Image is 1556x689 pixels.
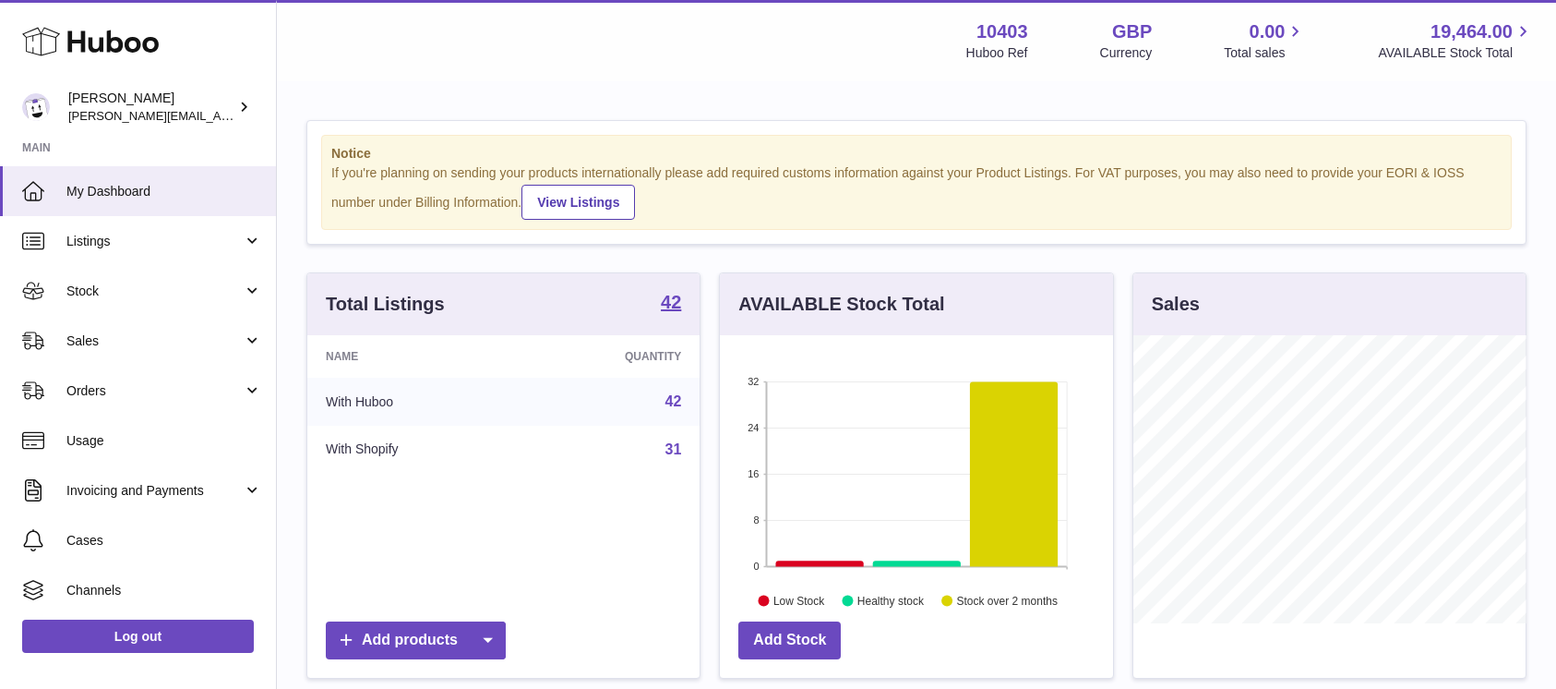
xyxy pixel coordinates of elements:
[1152,292,1200,317] h3: Sales
[748,376,760,387] text: 32
[66,233,243,250] span: Listings
[326,292,445,317] h3: Total Listings
[754,514,760,526] text: 8
[66,283,243,300] span: Stock
[976,19,1028,44] strong: 10403
[738,292,944,317] h3: AVAILABLE Stock Total
[738,622,841,659] a: Add Stock
[1112,19,1152,44] strong: GBP
[66,532,262,550] span: Cases
[307,378,519,426] td: With Huboo
[1378,44,1534,62] span: AVAILABLE Stock Total
[68,108,370,123] span: [PERSON_NAME][EMAIL_ADDRESS][DOMAIN_NAME]
[519,335,700,378] th: Quantity
[66,432,262,450] span: Usage
[66,482,243,500] span: Invoicing and Payments
[331,164,1502,220] div: If you're planning on sending your products internationally please add required customs informati...
[22,93,50,121] img: keval@makerscabinet.com
[1224,19,1306,62] a: 0.00 Total sales
[748,422,760,433] text: 24
[521,185,635,220] a: View Listings
[326,622,506,659] a: Add products
[1378,19,1534,62] a: 19,464.00 AVAILABLE Stock Total
[957,594,1058,607] text: Stock over 2 months
[665,393,682,409] a: 42
[665,441,682,457] a: 31
[331,145,1502,163] strong: Notice
[773,594,825,607] text: Low Stock
[857,594,925,607] text: Healthy stock
[1224,44,1306,62] span: Total sales
[66,582,262,599] span: Channels
[22,620,254,653] a: Log out
[66,332,243,350] span: Sales
[966,44,1028,62] div: Huboo Ref
[1250,19,1286,44] span: 0.00
[748,468,760,479] text: 16
[1100,44,1153,62] div: Currency
[68,90,234,125] div: [PERSON_NAME]
[66,382,243,400] span: Orders
[1430,19,1513,44] span: 19,464.00
[661,293,681,315] a: 42
[754,561,760,572] text: 0
[307,335,519,378] th: Name
[66,183,262,200] span: My Dashboard
[307,426,519,474] td: With Shopify
[661,293,681,311] strong: 42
